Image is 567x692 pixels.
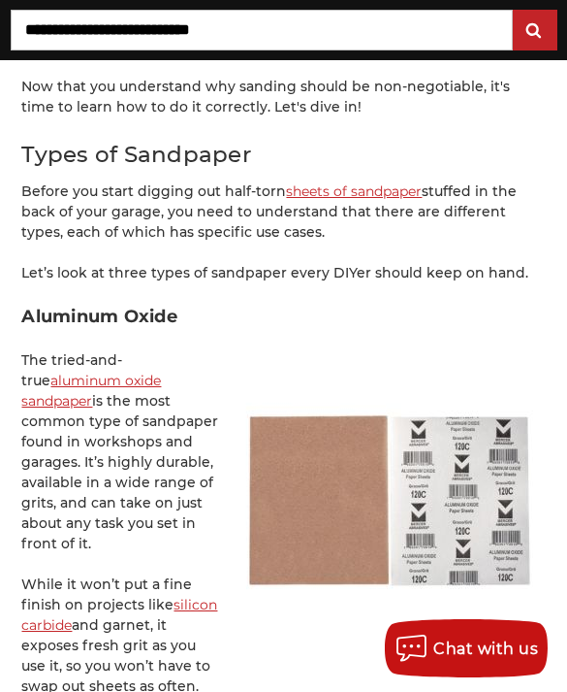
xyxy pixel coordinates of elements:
[21,350,545,554] p: The tried-and-true is the most common type of sandpaper found in workshops and garages. It’s high...
[21,181,545,243] p: Before you start digging out half-torn stuffed in the back of your garage, you need to understand...
[433,640,538,658] span: Chat with us
[231,341,546,656] img: 9x11 Aluminum oxide sandpaper sheets from Empire Abrasives
[21,138,545,172] h2: Types of Sandpaper
[21,77,545,117] p: Now that you understand why sanding should be non-negotiable, it's time to learn how to do it cor...
[385,619,548,677] button: Chat with us
[21,372,161,410] a: aluminum oxide sandpaper
[516,12,554,50] input: Submit
[286,182,422,200] a: sheets of sandpaper
[21,263,545,283] p: Let’s look at three types of sandpaper every DIYer should keep on hand.
[21,304,545,330] h3: Aluminum Oxide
